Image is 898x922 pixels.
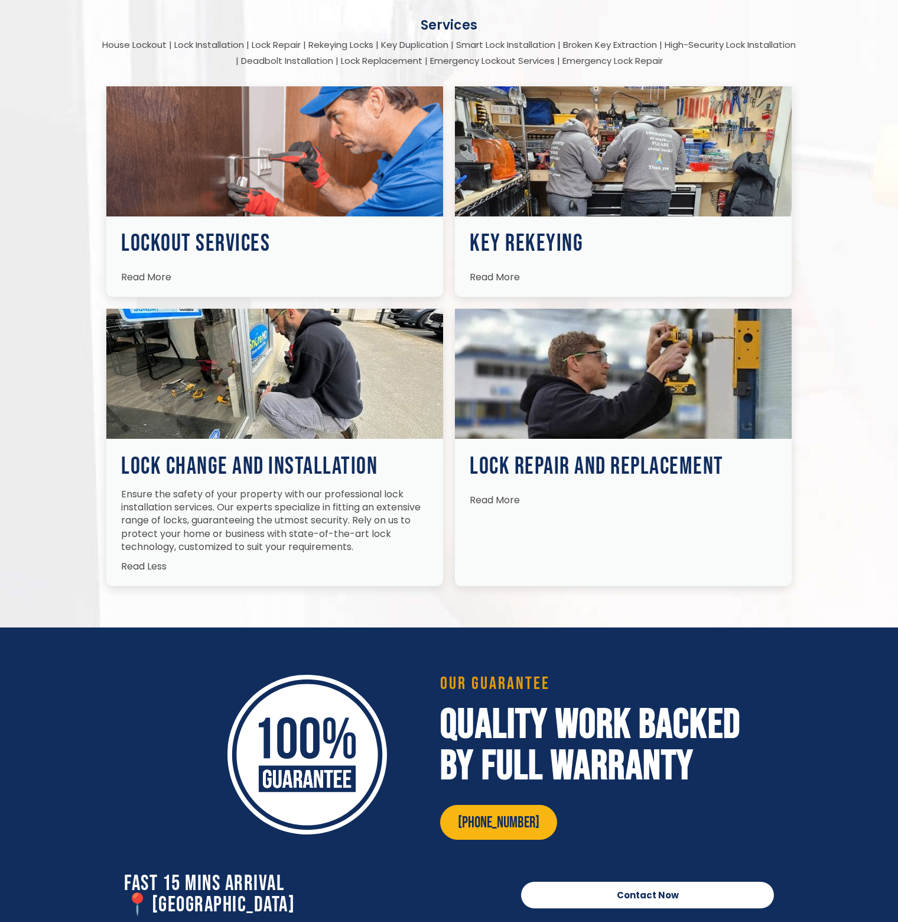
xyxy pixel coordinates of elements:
[106,309,443,439] img: Locksmiths Locations 16
[121,232,428,255] h3: Lockout Services
[440,675,762,693] h3: Our guarantee
[124,874,509,916] h2: Fast 15 Mins Arrival 📍[GEOGRAPHIC_DATA]
[100,17,798,33] p: Services
[121,455,428,478] h3: Lock Change and Installation
[458,814,539,833] span: [PHONE_NUMBER]
[455,86,792,216] img: Locksmiths Locations 15
[121,488,428,554] p: Ensure the safety of your property with our professional lock installation services. Our experts ...
[121,559,167,573] span: Read Less
[121,270,171,284] span: Read More
[100,37,798,69] div: House Lockout | Lock Installation | Lock Repair | Rekeying Locks | Key Duplication | Smart Lock I...
[521,882,774,908] a: Contact Now
[470,232,777,255] h3: Key Rekeying
[440,805,557,840] a: [PHONE_NUMBER]
[470,455,777,478] h3: Lock Repair and Replacement
[470,493,520,507] span: Read More
[617,891,679,900] span: Contact Now
[455,309,792,439] img: Locksmiths Locations 17
[440,704,762,787] h2: Quality Work Backed by Full Warranty
[106,86,443,216] img: Locksmiths Locations 14
[470,270,520,284] span: Read More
